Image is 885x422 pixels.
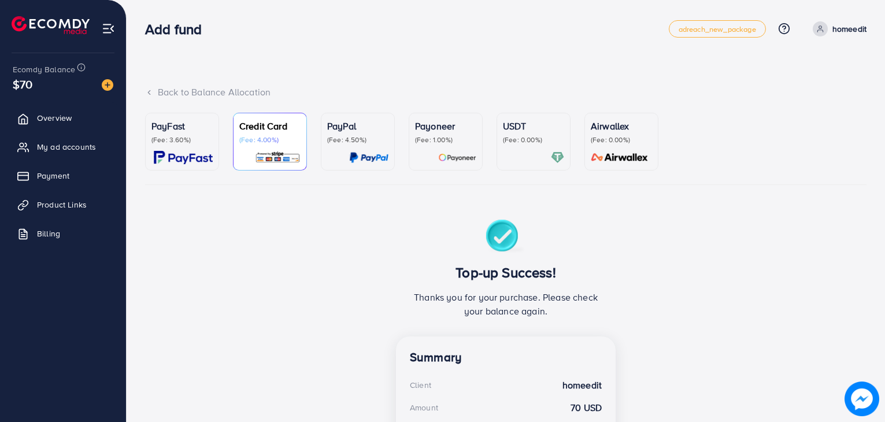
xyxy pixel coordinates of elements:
[13,64,75,75] span: Ecomdy Balance
[832,22,867,36] p: homeedit
[102,22,115,35] img: menu
[679,25,756,33] span: adreach_new_package
[669,20,766,38] a: adreach_new_package
[13,76,32,92] span: $70
[415,119,476,133] p: Payoneer
[145,86,867,99] div: Back to Balance Allocation
[151,135,213,145] p: (Fee: 3.60%)
[154,151,213,164] img: card
[9,106,117,129] a: Overview
[410,290,602,318] p: Thanks you for your purchase. Please check your balance again.
[410,264,602,281] h3: Top-up Success!
[9,135,117,158] a: My ad accounts
[587,151,652,164] img: card
[102,79,113,91] img: image
[591,135,652,145] p: (Fee: 0.00%)
[9,222,117,245] a: Billing
[562,379,602,392] strong: homeedit
[410,350,602,365] h4: Summary
[438,151,476,164] img: card
[12,16,90,34] img: logo
[410,402,438,413] div: Amount
[9,193,117,216] a: Product Links
[846,383,877,414] img: image
[349,151,388,164] img: card
[37,199,87,210] span: Product Links
[327,119,388,133] p: PayPal
[503,135,564,145] p: (Fee: 0.00%)
[591,119,652,133] p: Airwallex
[486,220,527,255] img: success
[37,112,72,124] span: Overview
[808,21,867,36] a: homeedit
[37,141,96,153] span: My ad accounts
[571,401,602,414] strong: 70 USD
[410,379,431,391] div: Client
[327,135,388,145] p: (Fee: 4.50%)
[37,170,69,182] span: Payment
[503,119,564,133] p: USDT
[37,228,60,239] span: Billing
[415,135,476,145] p: (Fee: 1.00%)
[145,21,211,38] h3: Add fund
[151,119,213,133] p: PayFast
[239,119,301,133] p: Credit Card
[255,151,301,164] img: card
[9,164,117,187] a: Payment
[239,135,301,145] p: (Fee: 4.00%)
[551,151,564,164] img: card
